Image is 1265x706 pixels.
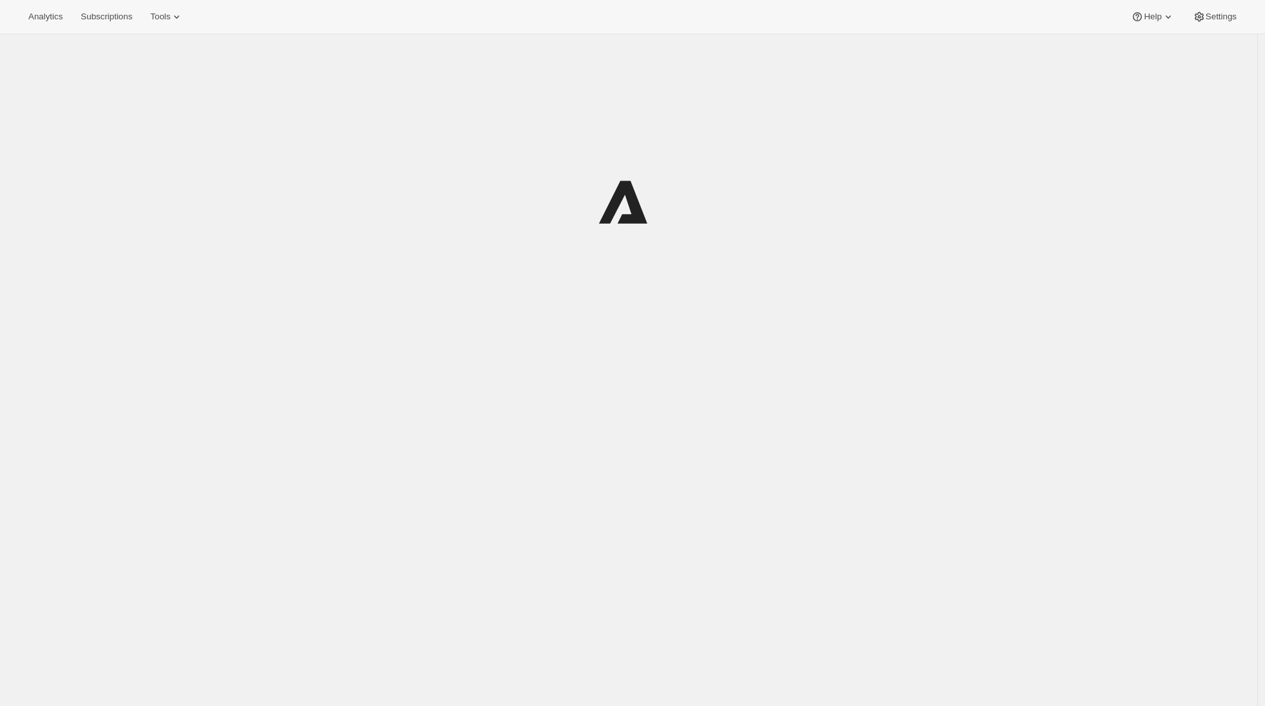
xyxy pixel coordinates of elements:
[142,8,191,26] button: Tools
[81,12,132,22] span: Subscriptions
[1144,12,1161,22] span: Help
[150,12,170,22] span: Tools
[28,12,63,22] span: Analytics
[1185,8,1244,26] button: Settings
[21,8,70,26] button: Analytics
[1206,12,1237,22] span: Settings
[73,8,140,26] button: Subscriptions
[1123,8,1182,26] button: Help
